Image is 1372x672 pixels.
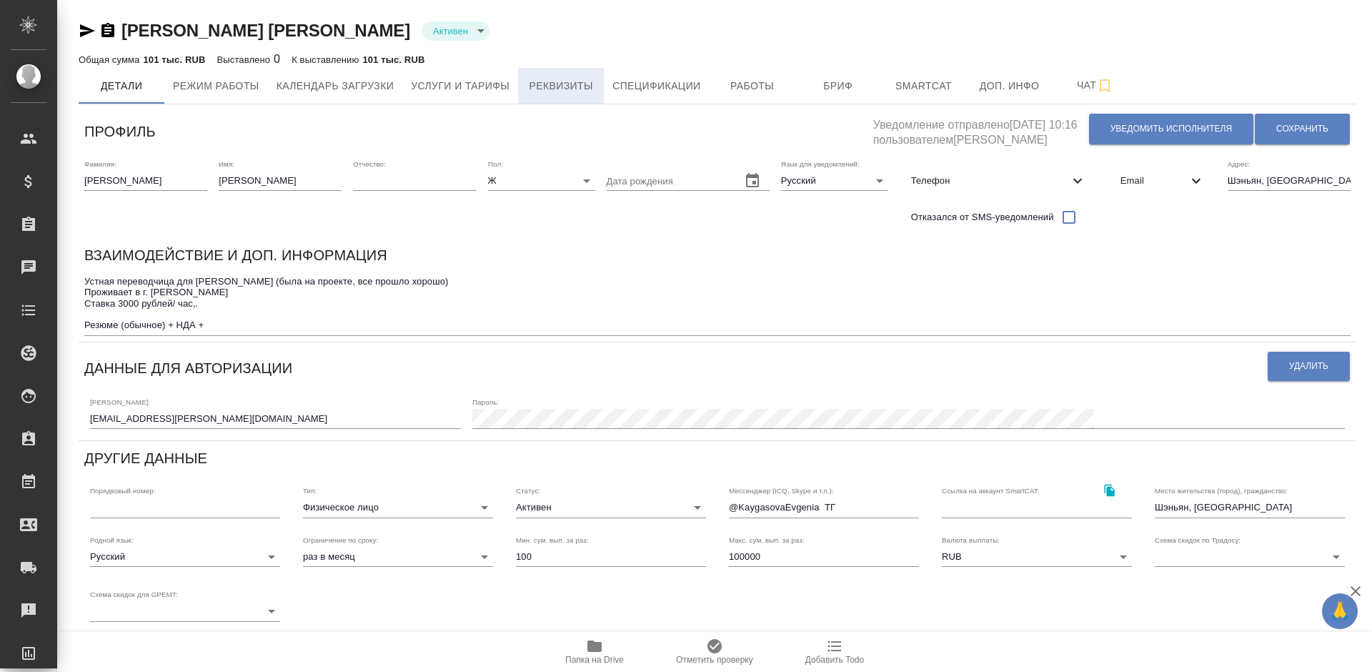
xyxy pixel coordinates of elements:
span: Добавить Todo [805,655,864,665]
div: Русский [90,547,280,567]
span: Детали [87,77,156,95]
span: Телефон [911,174,1069,188]
div: Активен [516,498,706,518]
span: Чат [1061,76,1130,94]
span: Smartcat [890,77,958,95]
span: Сохранить [1276,123,1328,135]
textarea: Устная переводчица для [PERSON_NAME] (была на проекте, все прошло хорошо) Проживает в г. [PERSON_... [84,276,1351,331]
div: Активен [422,21,489,41]
h6: Другие данные [84,447,207,470]
button: 🙏 [1322,593,1358,629]
label: Макс. сум. вып. за раз: [729,536,805,543]
span: Услуги и тарифы [411,77,509,95]
label: Схема скидок для GPEMT: [90,591,178,598]
span: Уведомить исполнителя [1110,123,1232,135]
h6: Взаимодействие и доп. информация [84,244,387,267]
label: Валюта выплаты: [942,536,1000,543]
label: Адрес: [1228,160,1250,167]
label: Тип: [303,488,317,495]
label: Порядковый номер: [90,488,155,495]
button: Активен [429,25,472,37]
button: Добавить Todo [775,632,895,672]
button: Скопировать ссылку [99,22,116,39]
span: Отметить проверку [676,655,752,665]
label: Место жительства (город), гражданство: [1155,488,1288,495]
label: Отчество: [353,160,386,167]
p: 101 тыс. RUB [362,54,424,65]
div: Email [1109,165,1216,197]
svg: Подписаться [1096,77,1113,94]
button: Скопировать ссылку для ЯМессенджера [79,22,96,39]
span: Удалить [1289,360,1328,372]
button: Уведомить исполнителя [1089,114,1253,144]
span: Реквизиты [527,77,595,95]
div: Телефон [900,165,1098,197]
label: Пароль: [472,398,499,405]
span: Папка на Drive [565,655,624,665]
p: 101 тыс. RUB [143,54,205,65]
span: Спецификации [612,77,700,95]
label: Ограничение по сроку: [303,536,378,543]
span: Отказался от SMS-уведомлений [911,210,1054,224]
label: Родной язык: [90,536,134,543]
button: Сохранить [1255,114,1350,144]
div: Ж [488,171,595,191]
button: Отметить проверку [655,632,775,672]
button: Скопировать ссылку [1095,475,1124,505]
label: Схема скидок по Традосу: [1155,536,1241,543]
h6: Данные для авторизации [84,357,292,380]
div: RUB [942,547,1132,567]
label: Язык для уведомлений: [781,160,860,167]
span: Работы [718,77,787,95]
label: Ссылка на аккаунт SmartCAT: [942,488,1040,495]
h6: Профиль [84,120,156,143]
label: Мин. сум. вып. за раз: [516,536,589,543]
span: Email [1120,174,1188,188]
label: [PERSON_NAME]: [90,398,150,405]
button: Удалить [1268,352,1350,381]
p: К выставлению [292,54,362,65]
label: Пол: [488,160,503,167]
span: Режим работы [173,77,259,95]
a: [PERSON_NAME] [PERSON_NAME] [121,21,410,40]
div: 0 [217,51,281,68]
span: Календарь загрузки [277,77,394,95]
div: раз в месяц [303,547,493,567]
label: Фамилия: [84,160,116,167]
div: Физическое лицо [303,498,493,518]
div: Русский [781,171,888,191]
span: 🙏 [1328,596,1352,626]
h5: Уведомление отправлено [DATE] 10:16 пользователем [PERSON_NAME] [873,110,1088,148]
label: Мессенджер (ICQ, Skype и т.п.): [729,488,834,495]
span: Доп. инфо [975,77,1044,95]
button: Папка на Drive [535,632,655,672]
p: Общая сумма [79,54,143,65]
span: Бриф [804,77,873,95]
label: Имя: [219,160,234,167]
p: Выставлено [217,54,274,65]
label: Статус: [516,488,540,495]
